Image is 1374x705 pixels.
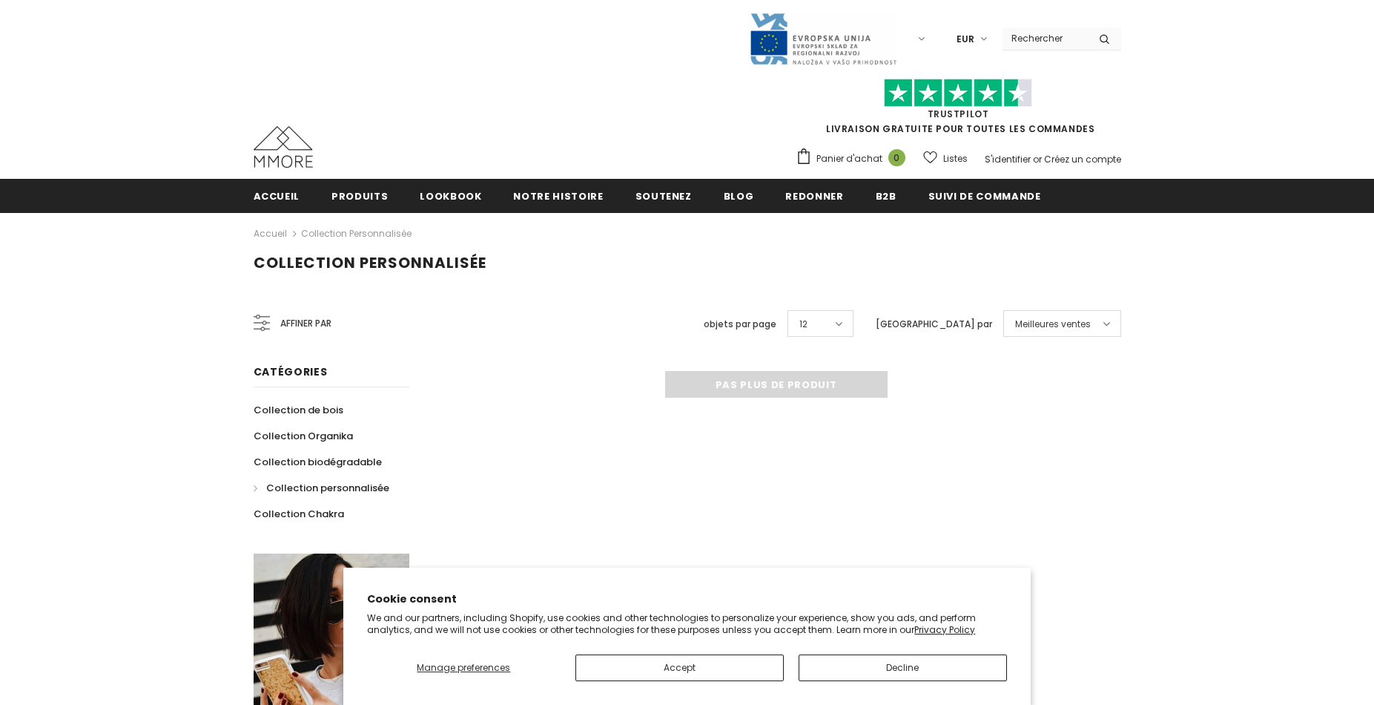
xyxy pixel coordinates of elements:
[943,151,968,166] span: Listes
[254,189,300,203] span: Accueil
[367,655,560,681] button: Manage preferences
[254,126,313,168] img: Cas MMORE
[635,189,692,203] span: soutenez
[785,189,843,203] span: Redonner
[749,12,897,66] img: Javni Razpis
[888,149,905,166] span: 0
[254,429,353,443] span: Collection Organika
[724,179,754,212] a: Blog
[1033,153,1042,165] span: or
[367,591,1007,607] h2: Cookie consent
[254,179,300,212] a: Accueil
[724,189,754,203] span: Blog
[785,179,843,212] a: Redonner
[796,148,913,170] a: Panier d'achat 0
[254,455,382,469] span: Collection biodégradable
[957,32,974,47] span: EUR
[928,108,989,120] a: TrustPilot
[635,179,692,212] a: soutenez
[301,227,412,240] a: Collection personnalisée
[420,179,481,212] a: Lookbook
[749,32,897,45] a: Javni Razpis
[513,179,603,212] a: Notre histoire
[254,501,344,527] a: Collection Chakra
[799,655,1007,681] button: Decline
[254,364,328,379] span: Catégories
[816,151,882,166] span: Panier d'achat
[799,317,807,332] span: 12
[796,85,1121,135] span: LIVRAISON GRATUITE POUR TOUTES LES COMMANDES
[1044,153,1121,165] a: Créez un compte
[876,189,896,203] span: B2B
[331,189,388,203] span: Produits
[417,661,510,674] span: Manage preferences
[575,655,784,681] button: Accept
[876,317,992,332] label: [GEOGRAPHIC_DATA] par
[254,475,389,501] a: Collection personnalisée
[923,145,968,171] a: Listes
[420,189,481,203] span: Lookbook
[254,397,343,423] a: Collection de bois
[928,179,1041,212] a: Suivi de commande
[704,317,776,332] label: objets par page
[280,315,331,332] span: Affiner par
[254,449,382,475] a: Collection biodégradable
[254,252,486,273] span: Collection personnalisée
[928,189,1041,203] span: Suivi de commande
[254,225,287,243] a: Accueil
[367,612,1007,635] p: We and our partners, including Shopify, use cookies and other technologies to personalize your ex...
[513,189,603,203] span: Notre histoire
[1003,27,1088,49] input: Search Site
[254,403,343,417] span: Collection de bois
[1015,317,1091,332] span: Meilleures ventes
[884,79,1032,108] img: Faites confiance aux étoiles pilotes
[266,481,389,495] span: Collection personnalisée
[254,423,353,449] a: Collection Organika
[254,507,344,521] span: Collection Chakra
[985,153,1031,165] a: S'identifier
[914,623,975,636] a: Privacy Policy
[876,179,896,212] a: B2B
[331,179,388,212] a: Produits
